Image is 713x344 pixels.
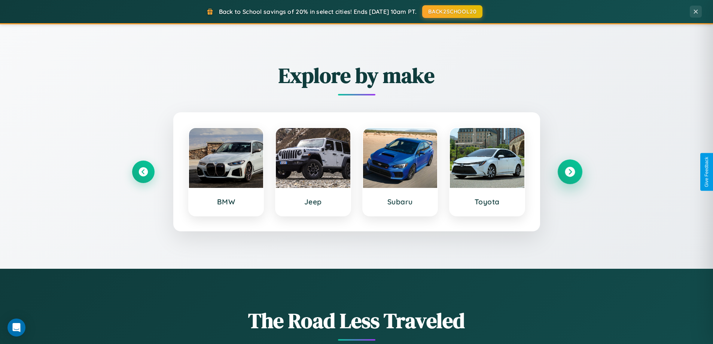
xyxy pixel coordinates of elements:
button: BACK2SCHOOL20 [422,5,482,18]
h3: BMW [196,197,256,206]
div: Open Intercom Messenger [7,319,25,337]
h1: The Road Less Traveled [132,306,581,335]
h3: Jeep [283,197,343,206]
span: Back to School savings of 20% in select cities! Ends [DATE] 10am PT. [219,8,417,15]
div: Give Feedback [704,157,709,187]
h2: Explore by make [132,61,581,90]
h3: Subaru [371,197,430,206]
h3: Toyota [457,197,517,206]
